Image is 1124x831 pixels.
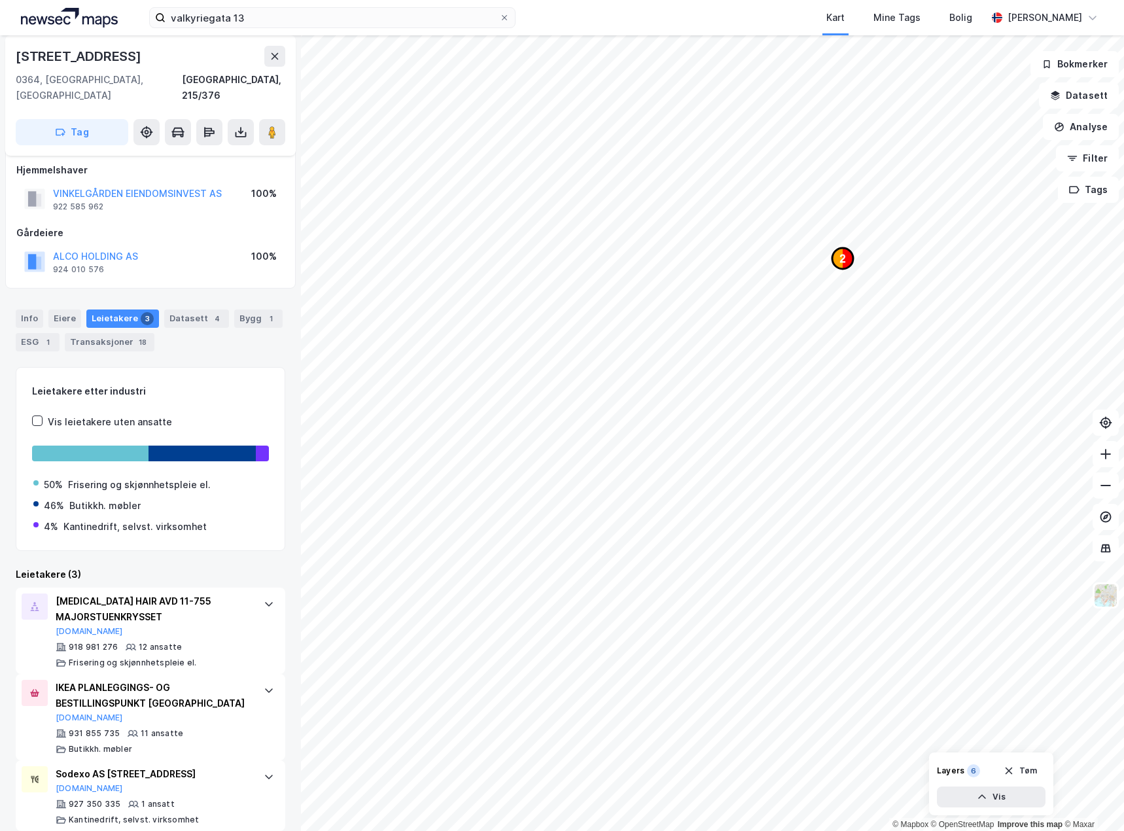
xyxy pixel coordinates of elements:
div: ESG [16,333,60,351]
button: Filter [1056,145,1119,171]
div: [PERSON_NAME] [1008,10,1082,26]
input: Søk på adresse, matrikkel, gårdeiere, leietakere eller personer [166,8,499,27]
button: Tag [16,119,128,145]
div: Kantinedrift, selvst. virksomhet [69,815,199,825]
div: 0364, [GEOGRAPHIC_DATA], [GEOGRAPHIC_DATA] [16,72,182,103]
div: Layers [937,766,964,776]
button: Vis [937,787,1045,807]
div: 1 [264,312,277,325]
div: Kontrollprogram for chat [1059,768,1124,831]
div: Frisering og skjønnhetspleie el. [68,477,211,493]
div: 927 350 335 [69,799,120,809]
img: logo.a4113a55bc3d86da70a041830d287a7e.svg [21,8,118,27]
div: Transaksjoner [65,333,154,351]
img: Z [1093,583,1118,608]
div: 1 ansatt [141,799,175,809]
div: 18 [136,336,149,349]
div: 931 855 735 [69,728,120,739]
button: Tøm [995,760,1045,781]
div: Leietakere [86,309,159,328]
div: Leietakere etter industri [32,383,269,399]
div: Kart [826,10,845,26]
div: Vis leietakere uten ansatte [48,414,172,430]
text: 2 [840,253,846,264]
button: [DOMAIN_NAME] [56,626,123,637]
div: 4 [211,312,224,325]
div: 12 ansatte [139,642,182,652]
div: [MEDICAL_DATA] HAIR AVD 11-755 MAJORSTUENKRYSSET [56,593,251,625]
div: Bygg [234,309,283,328]
div: 1 [41,336,54,349]
div: Frisering og skjønnhetspleie el. [69,658,196,668]
div: Hjemmelshaver [16,162,285,178]
div: 924 010 576 [53,264,104,275]
div: 100% [251,249,277,264]
div: [STREET_ADDRESS] [16,46,144,67]
div: 6 [967,764,980,777]
iframe: Chat Widget [1059,768,1124,831]
div: 922 585 962 [53,202,103,212]
button: Analyse [1043,114,1119,140]
div: Datasett [164,309,229,328]
div: 50% [44,477,63,493]
div: Sodexo AS [STREET_ADDRESS] [56,766,251,782]
a: Mapbox [892,820,928,829]
div: Butikkh. møbler [69,744,132,754]
div: 3 [141,312,154,325]
a: Improve this map [998,820,1063,829]
div: 918 981 276 [69,642,118,652]
div: [GEOGRAPHIC_DATA], 215/376 [182,72,285,103]
button: [DOMAIN_NAME] [56,713,123,723]
div: Eiere [48,309,81,328]
div: 4% [44,519,58,535]
div: Bolig [949,10,972,26]
button: Tags [1058,177,1119,203]
div: Map marker [832,248,853,269]
div: Gårdeiere [16,225,285,241]
a: OpenStreetMap [931,820,994,829]
div: 46% [44,498,64,514]
div: Info [16,309,43,328]
div: IKEA PLANLEGGINGS- OG BESTILLINGSPUNKT [GEOGRAPHIC_DATA] [56,680,251,711]
button: [DOMAIN_NAME] [56,783,123,794]
div: Leietakere (3) [16,567,285,582]
div: Kantinedrift, selvst. virksomhet [63,519,207,535]
div: 100% [251,186,277,202]
div: Butikkh. møbler [69,498,141,514]
button: Datasett [1039,82,1119,109]
div: Mine Tags [873,10,921,26]
button: Bokmerker [1030,51,1119,77]
div: 11 ansatte [141,728,183,739]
